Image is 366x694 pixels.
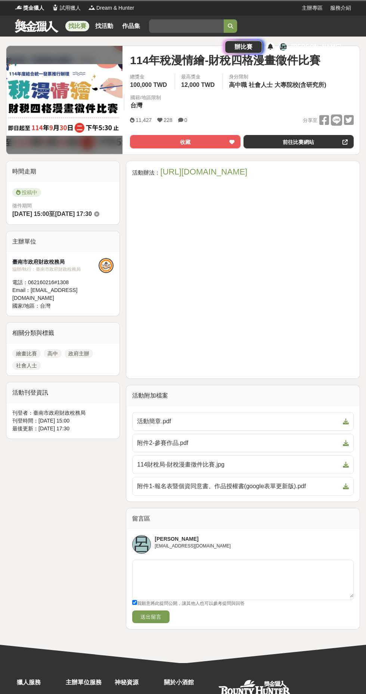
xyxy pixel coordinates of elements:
[65,349,93,358] a: 政府主辦
[137,417,340,426] span: 活動簡章.pdf
[12,409,114,417] div: 刊登者： 臺南市政府財政稅務局
[88,4,134,12] a: LogoDream & Hunter
[52,4,81,12] a: Logo試用獵人
[65,21,89,31] a: 找比賽
[17,678,62,687] div: 獵人服務
[225,41,262,53] a: 辦比賽
[15,4,44,12] a: Logo獎金獵人
[6,64,122,136] img: Cover Image
[12,425,114,433] div: 最後更新： [DATE] 17:30
[12,303,40,309] span: 國家/地區：
[126,508,360,529] div: 留言區
[155,543,230,549] div: [EMAIL_ADDRESS][DOMAIN_NAME]
[137,601,245,606] span: 我願意將此提問公開，讓其他人也可以參考提問與回答
[244,135,354,148] a: 前往比賽網站
[164,117,172,123] span: 228
[119,21,143,31] a: 作品集
[132,170,160,176] span: 活動辦法：
[330,4,351,12] a: 服務介紹
[132,455,354,474] a: 114財稅局-財稅漫畫徵件比賽.jpg
[49,211,55,217] span: 至
[130,94,161,101] div: 國籍/地區限制
[96,4,134,12] span: Dream & Hunter
[52,4,59,11] img: Logo
[291,43,341,51] div: [PERSON_NAME]
[126,385,360,406] div: 活動附加檔案
[6,161,120,182] div: 時間走期
[132,477,354,496] a: 附件1-報名表暨個資同意書、作品授權書(google表單更新版).pdf
[274,82,326,88] span: 大專院校(含研究所)
[279,43,288,51] div: 呂
[181,73,217,81] span: 最高獎金
[132,434,354,452] a: 附件2-參賽作品.pdf
[130,73,169,81] span: 總獎金
[130,52,320,69] span: 114年稅漫情繪-財稅四格漫畫徵件比賽
[15,4,22,11] img: Logo
[229,82,247,88] span: 高中職
[88,4,96,11] img: Logo
[137,439,340,448] span: 附件2-參賽作品.pdf
[132,412,354,431] a: 活動簡章.pdf
[229,73,328,81] div: 身分限制
[130,82,167,88] span: 100,000 TWD
[12,258,99,266] div: 臺南市政府財政稅務局
[44,349,62,358] a: 高中
[40,303,50,309] span: 台灣
[12,266,99,273] div: 協辦/執行： 臺南市政府財政稅務局
[12,361,41,370] a: 社會人士
[6,323,120,343] div: 相關分類與標籤
[23,4,44,12] span: 獎金獵人
[60,4,81,12] span: 試用獵人
[115,678,160,687] div: 神秘資源
[137,460,340,469] span: 114財稅局-財稅漫畫徵件比賽.jpg
[302,4,323,12] a: 主辦專區
[249,82,273,88] span: 社會人士
[66,678,111,687] div: 主辦單位服務
[130,135,240,148] button: 收藏
[132,610,170,623] button: 送出留言
[155,535,230,543] div: [PERSON_NAME]
[92,21,116,31] a: 找活動
[6,382,120,403] div: 活動刊登資訊
[12,211,49,217] span: [DATE] 15:00
[130,102,142,109] span: 台灣
[12,286,99,302] div: Email： [EMAIL_ADDRESS][DOMAIN_NAME]
[12,279,99,286] div: 電話： 062160216#1308
[12,203,32,208] span: 徵件期間
[55,211,91,217] span: [DATE] 17:30
[137,482,340,491] span: 附件1-報名表暨個資同意書、作品授權書(google表單更新版).pdf
[184,117,187,123] span: 0
[6,231,120,252] div: 主辦單位
[303,115,317,126] span: 分享至
[132,535,151,554] a: 呂
[12,188,41,197] span: 投稿中
[132,600,137,605] input: 我願意將此提問公開，讓其他人也可以參考提問與回答
[160,167,247,176] a: [URL][DOMAIN_NAME]
[164,678,209,687] div: 關於小酒館
[12,417,114,425] div: 刊登時間： [DATE] 15:00
[181,82,215,88] span: 12,000 TWD
[136,117,152,123] span: 11,427
[12,349,41,358] a: 繪畫比賽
